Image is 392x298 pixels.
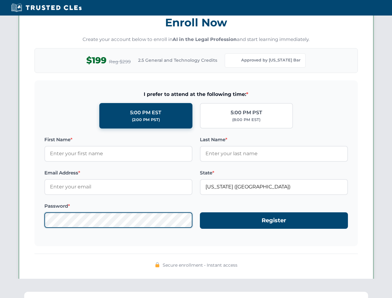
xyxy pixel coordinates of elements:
label: State [200,169,348,177]
span: Secure enrollment • Instant access [163,262,237,269]
h3: Enroll Now [34,13,358,32]
img: Florida Bar [230,56,239,65]
label: Password [44,202,192,210]
div: 5:00 PM PST [231,109,262,117]
img: Trusted CLEs [9,3,83,12]
p: Create your account below to enroll in and start learning immediately. [34,36,358,43]
strong: AI in the Legal Profession [173,36,237,42]
input: Enter your first name [44,146,192,161]
img: 🔒 [155,262,160,267]
span: Approved by [US_STATE] Bar [241,57,300,63]
div: (8:00 PM EST) [232,117,260,123]
input: Enter your email [44,179,192,195]
span: I prefer to attend at the following time: [44,90,348,98]
span: 2.5 General and Technology Credits [138,57,217,64]
input: Florida (FL) [200,179,348,195]
label: Last Name [200,136,348,143]
label: First Name [44,136,192,143]
input: Enter your last name [200,146,348,161]
button: Register [200,212,348,229]
span: $199 [86,53,106,67]
div: 5:00 PM EST [130,109,161,117]
label: Email Address [44,169,192,177]
div: (2:00 PM PST) [132,117,160,123]
span: Reg $299 [109,58,131,65]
